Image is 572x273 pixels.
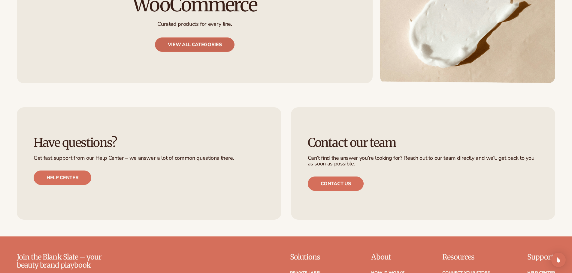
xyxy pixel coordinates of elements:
p: Join the Blank Slate – your beauty brand playbook [17,253,112,269]
p: About [371,253,405,261]
p: Solutions [290,253,334,261]
h3: Have questions? [34,136,265,149]
a: Contact us [308,177,364,191]
p: Resources [442,253,490,261]
p: Curated products for every line. [157,21,232,28]
p: Get fast support from our Help Center – we answer a lot of common questions there. [34,155,265,161]
a: View all categories [155,37,235,52]
div: Open Intercom Messenger [551,253,566,267]
p: Support [527,253,555,261]
h3: Contact our team [308,136,539,149]
p: Can’t find the answer you’re looking for? Reach out to our team directly and we’ll get back to yo... [308,155,539,167]
a: Help center [34,171,91,185]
